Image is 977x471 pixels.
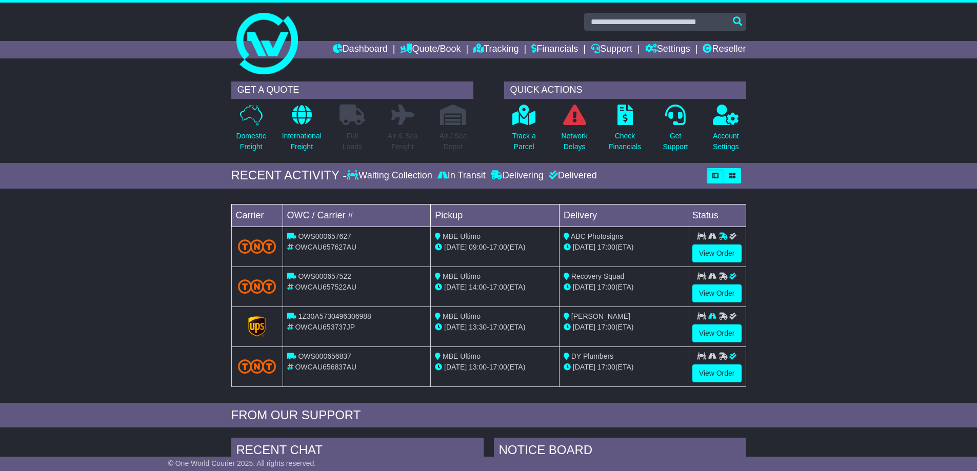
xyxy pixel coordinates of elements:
[444,283,467,291] span: [DATE]
[469,283,487,291] span: 14:00
[531,41,578,58] a: Financials
[573,243,595,251] span: [DATE]
[608,104,642,158] a: CheckFinancials
[231,168,347,183] div: RECENT ACTIVITY -
[512,104,536,158] a: Track aParcel
[298,312,371,320] span: 1Z30A5730496306988
[443,312,481,320] span: MBE Ultimo
[443,352,481,360] span: MBE Ultimo
[564,242,684,253] div: (ETA)
[298,272,351,280] span: OWS000657522
[238,279,276,293] img: TNT_Domestic.png
[573,363,595,371] span: [DATE]
[571,232,623,240] span: ABC Photosigns
[238,359,276,373] img: TNT_Domestic.png
[295,243,356,251] span: OWCAU657627AU
[235,104,266,158] a: DomesticFreight
[295,363,356,371] span: OWCAU656837AU
[298,352,351,360] span: OWS000656837
[609,131,641,152] p: Check Financials
[591,41,632,58] a: Support
[564,322,684,333] div: (ETA)
[703,41,746,58] a: Reseller
[469,243,487,251] span: 09:00
[298,232,351,240] span: OWS000657627
[443,272,481,280] span: MBE Ultimo
[473,41,519,58] a: Tracking
[561,131,587,152] p: Network Delays
[564,282,684,293] div: (ETA)
[489,283,507,291] span: 17:00
[469,323,487,331] span: 13:30
[435,242,555,253] div: - (ETA)
[571,312,630,320] span: [PERSON_NAME]
[444,363,467,371] span: [DATE]
[400,41,461,58] a: Quote/Book
[688,204,746,227] td: Status
[692,244,742,262] a: View Order
[435,282,555,293] div: - (ETA)
[504,81,746,99] div: QUICK ACTIONS
[236,131,266,152] p: Domestic Freight
[512,131,536,152] p: Track a Parcel
[597,283,615,291] span: 17:00
[489,323,507,331] span: 17:00
[645,41,690,58] a: Settings
[571,272,625,280] span: Recovery Squad
[435,322,555,333] div: - (ETA)
[340,131,365,152] p: Full Loads
[283,204,431,227] td: OWC / Carrier #
[573,323,595,331] span: [DATE]
[573,283,595,291] span: [DATE]
[489,363,507,371] span: 17:00
[571,352,613,360] span: DY Plumbers
[564,362,684,373] div: (ETA)
[692,364,742,382] a: View Order
[295,323,355,331] span: OWCAU653737JP
[597,323,615,331] span: 17:00
[231,438,484,465] div: RECENT CHAT
[494,438,746,465] div: NOTICE BOARD
[692,324,742,342] a: View Order
[440,131,467,152] p: Air / Sea Depot
[597,243,615,251] span: 17:00
[231,81,473,99] div: GET A QUOTE
[489,243,507,251] span: 17:00
[295,283,356,291] span: OWCAU657522AU
[443,232,481,240] span: MBE Ultimo
[347,170,434,181] div: Waiting Collection
[561,104,588,158] a: NetworkDelays
[333,41,388,58] a: Dashboard
[168,459,316,467] span: © One World Courier 2025. All rights reserved.
[713,131,739,152] p: Account Settings
[444,243,467,251] span: [DATE]
[231,204,283,227] td: Carrier
[663,131,688,152] p: Get Support
[559,204,688,227] td: Delivery
[248,316,266,337] img: GetCarrierServiceLogo
[488,170,546,181] div: Delivering
[662,104,688,158] a: GetSupport
[388,131,418,152] p: Air & Sea Freight
[431,204,560,227] td: Pickup
[546,170,597,181] div: Delivered
[469,363,487,371] span: 13:00
[692,284,742,302] a: View Order
[231,408,746,423] div: FROM OUR SUPPORT
[238,239,276,253] img: TNT_Domestic.png
[444,323,467,331] span: [DATE]
[282,104,322,158] a: InternationalFreight
[435,170,488,181] div: In Transit
[282,131,322,152] p: International Freight
[712,104,740,158] a: AccountSettings
[597,363,615,371] span: 17:00
[435,362,555,373] div: - (ETA)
